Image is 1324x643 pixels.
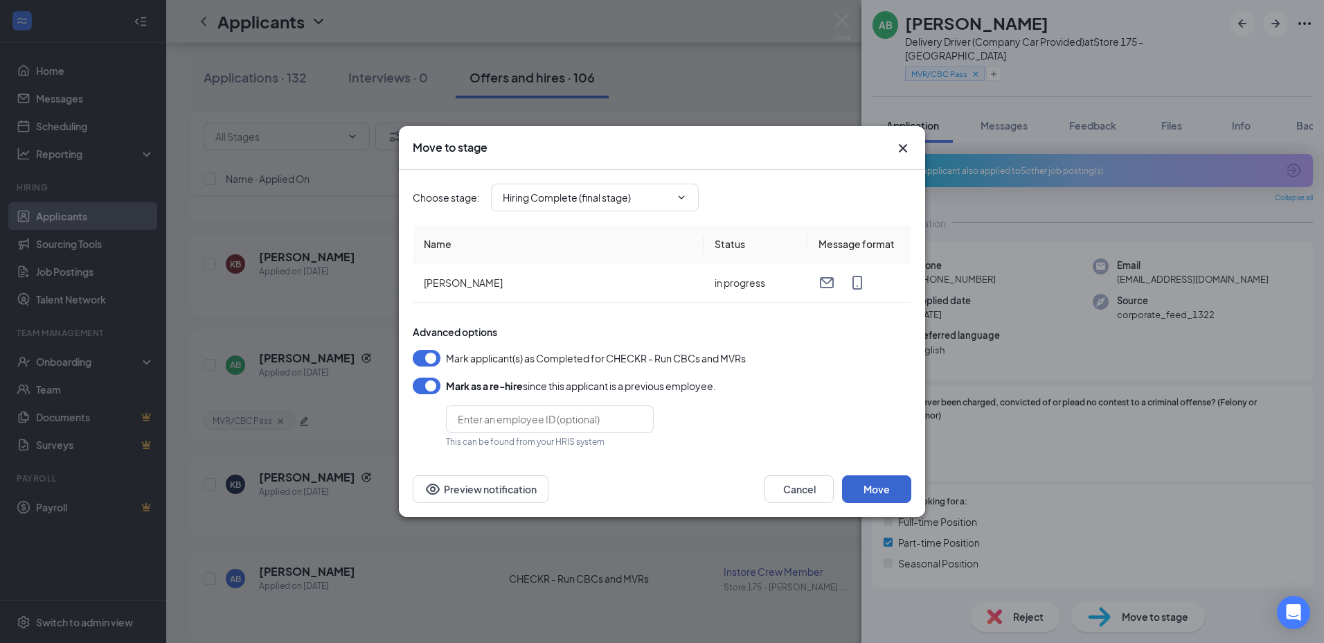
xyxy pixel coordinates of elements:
[807,225,911,263] th: Message format
[764,475,834,503] button: Cancel
[704,263,807,303] td: in progress
[413,475,548,503] button: Preview notificationEye
[446,436,654,448] div: This can be found from your HRIS system
[676,192,687,203] svg: ChevronDown
[1277,596,1310,629] div: Open Intercom Messenger
[446,380,523,392] b: Mark as a re-hire
[895,140,911,157] button: Close
[849,274,866,291] svg: MobileSms
[413,325,911,339] div: Advanced options
[413,140,487,155] h3: Move to stage
[818,274,835,291] svg: Email
[895,140,911,157] svg: Cross
[424,276,503,289] span: [PERSON_NAME]
[446,405,654,433] input: Enter an employee ID (optional)
[842,475,911,503] button: Move
[424,481,441,497] svg: Eye
[446,378,716,394] div: since this applicant is a previous employee.
[704,225,807,263] th: Status
[413,225,704,263] th: Name
[446,350,746,367] span: Mark applicant(s) as Completed for CHECKR - Run CBCs and MVRs
[413,190,480,205] span: Choose stage :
